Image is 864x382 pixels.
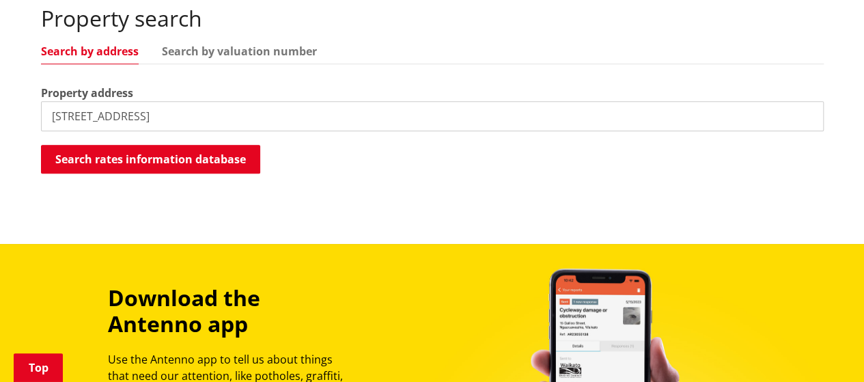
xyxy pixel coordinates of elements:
a: Search by address [41,46,139,57]
button: Search rates information database [41,145,260,174]
label: Property address [41,85,133,101]
h2: Property search [41,5,824,31]
a: Top [14,353,63,382]
a: Search by valuation number [162,46,317,57]
iframe: Messenger Launcher [801,325,850,374]
h3: Download the Antenno app [108,285,355,338]
input: e.g. Duke Street NGARUAWAHIA [41,101,824,131]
